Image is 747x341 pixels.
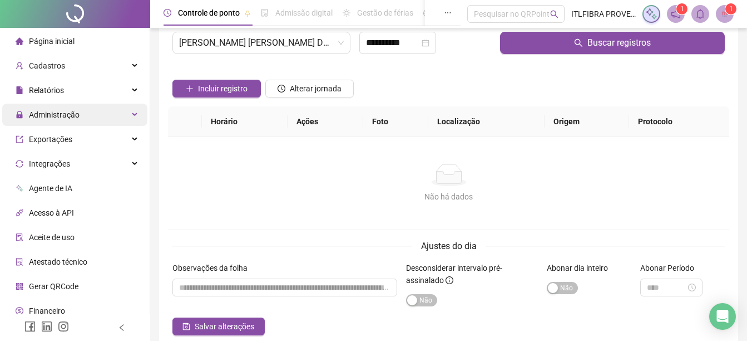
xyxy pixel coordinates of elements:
[695,9,705,19] span: bell
[202,106,287,137] th: Horário
[172,318,265,335] button: Salvar alterações
[29,61,65,70] span: Cadastros
[357,8,413,17] span: Gestão de férias
[182,323,190,330] span: save
[16,135,23,143] span: export
[16,86,23,94] span: file
[288,106,363,137] th: Ações
[550,10,558,18] span: search
[446,276,453,284] span: info-circle
[278,85,285,92] span: clock-circle
[16,307,23,315] span: dollar
[406,264,502,285] span: Desconsiderar intervalo pré-assinalado
[545,106,629,137] th: Origem
[16,111,23,119] span: lock
[178,8,240,17] span: Controle de ponto
[261,9,269,17] span: file-done
[423,9,431,17] span: dashboard
[29,257,87,266] span: Atestado técnico
[645,8,657,20] img: sparkle-icon.fc2bf0ac1784a2077858766a79e2daf3.svg
[24,321,36,332] span: facebook
[172,80,261,98] button: Incluir registro
[16,37,23,45] span: home
[421,241,477,251] span: Ajustes do dia
[265,80,354,98] button: Alterar jornada
[725,3,736,14] sup: Atualize o seu contato no menu Meus Dados
[290,82,342,95] span: Alterar jornada
[275,8,333,17] span: Admissão digital
[629,106,729,137] th: Protocolo
[428,106,545,137] th: Localização
[172,262,255,274] label: Observações da folha
[16,209,23,217] span: api
[716,6,733,22] img: 38576
[265,85,354,94] a: Alterar jornada
[29,282,78,291] span: Gerar QRCode
[16,258,23,266] span: solution
[244,10,251,17] span: pushpin
[500,32,725,54] button: Buscar registros
[164,9,171,17] span: clock-circle
[118,324,126,332] span: left
[181,191,716,203] div: Não há dados
[58,321,69,332] span: instagram
[676,3,687,14] sup: 1
[709,303,736,330] div: Open Intercom Messenger
[680,5,684,13] span: 1
[29,135,72,144] span: Exportações
[41,321,52,332] span: linkedin
[343,9,350,17] span: sun
[444,9,452,17] span: ellipsis
[186,85,194,92] span: plus
[363,106,428,137] th: Foto
[29,184,72,193] span: Agente de IA
[29,86,64,95] span: Relatórios
[29,110,80,119] span: Administração
[547,262,615,274] label: Abonar dia inteiro
[29,233,75,242] span: Aceite de uso
[16,233,23,241] span: audit
[671,9,681,19] span: notification
[16,62,23,70] span: user-add
[179,32,344,53] span: VICTOR IAGO CANCELA DE JESUS
[16,282,23,290] span: qrcode
[29,159,70,168] span: Integrações
[195,320,254,333] span: Salvar alterações
[29,208,74,217] span: Acesso à API
[571,8,636,20] span: ITLFIBRA PROVEDOR DE INTERNET
[587,36,651,50] span: Buscar registros
[574,38,583,47] span: search
[729,5,733,13] span: 1
[16,160,23,168] span: sync
[29,306,65,315] span: Financeiro
[640,262,701,274] label: Abonar Período
[29,37,75,46] span: Página inicial
[198,82,248,95] span: Incluir registro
